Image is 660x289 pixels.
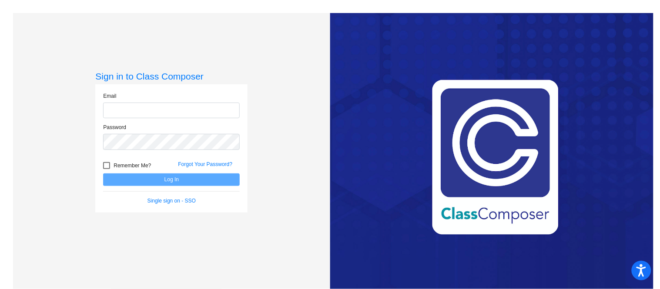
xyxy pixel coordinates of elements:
a: Forgot Your Password? [178,161,232,167]
label: Email [103,92,116,100]
a: Single sign on - SSO [147,198,196,204]
h3: Sign in to Class Composer [95,71,248,82]
label: Password [103,123,126,131]
button: Log In [103,173,240,186]
span: Remember Me? [114,160,151,171]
